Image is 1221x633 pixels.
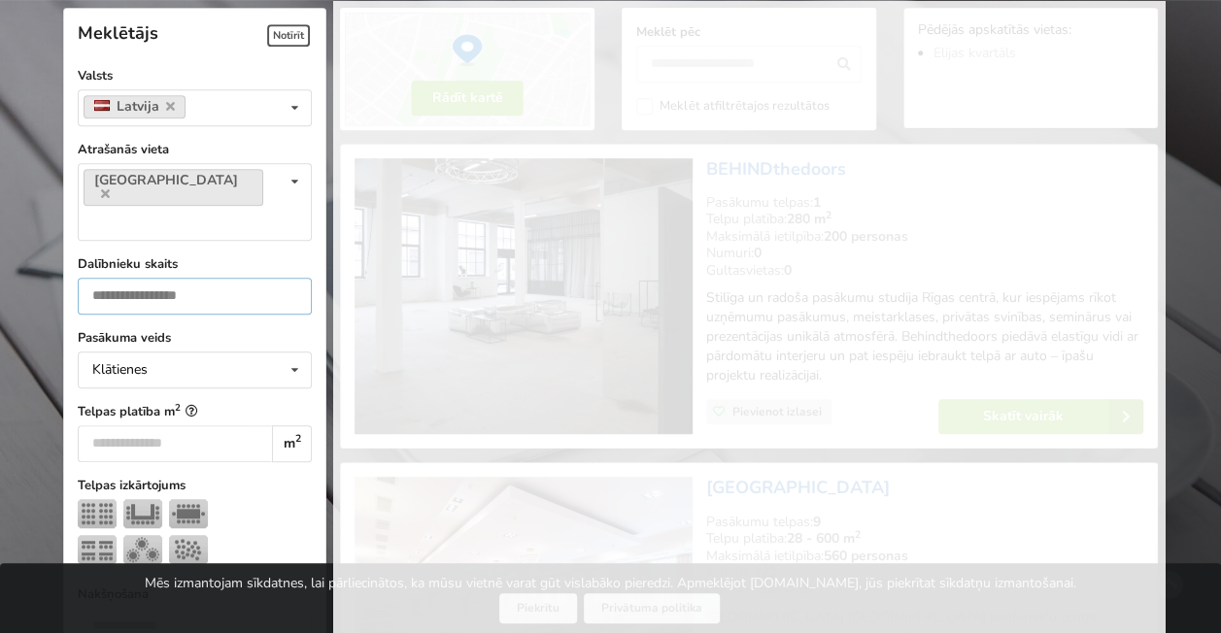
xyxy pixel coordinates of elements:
span: Notīrīt [267,24,310,47]
sup: 2 [175,401,181,414]
label: Valsts [78,66,312,85]
div: m [272,425,312,462]
div: Klātienes [92,363,148,377]
label: Telpas platība m [78,402,312,421]
label: Pasākuma veids [78,328,312,348]
span: Meklētājs [78,21,158,45]
a: [GEOGRAPHIC_DATA] [84,169,263,206]
img: Bankets [123,535,162,564]
label: Telpas izkārtojums [78,476,312,495]
label: Dalībnieku skaits [78,254,312,274]
img: U-Veids [123,499,162,528]
img: Klase [78,535,117,564]
img: Sapulce [169,499,208,528]
label: Atrašanās vieta [78,140,312,159]
img: Pieņemšana [169,535,208,564]
img: Teātris [78,499,117,528]
sup: 2 [295,431,301,446]
a: Latvija [84,95,186,118]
